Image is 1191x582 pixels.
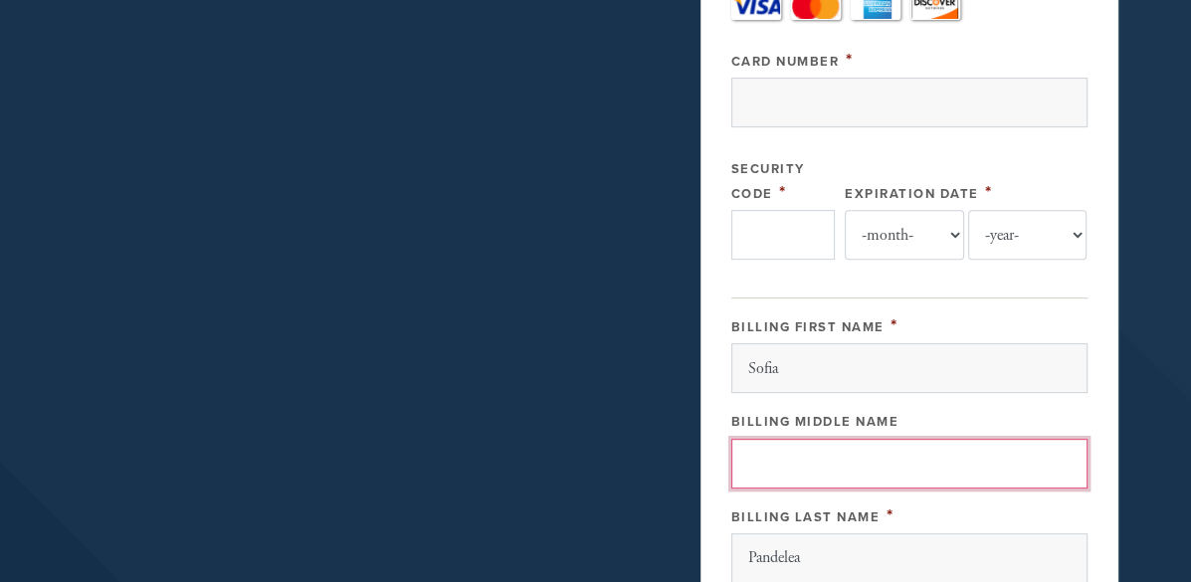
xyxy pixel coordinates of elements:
[731,414,899,430] label: Billing Middle Name
[968,210,1088,260] select: Expiration Date year
[845,186,979,202] label: Expiration Date
[846,49,854,71] span: This field is required.
[731,161,805,202] label: Security Code
[731,319,885,335] label: Billing First Name
[845,210,964,260] select: Expiration Date month
[731,509,881,525] label: Billing Last Name
[731,54,840,70] label: Card Number
[891,314,898,336] span: This field is required.
[887,504,894,526] span: This field is required.
[779,181,787,203] span: This field is required.
[985,181,993,203] span: This field is required.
